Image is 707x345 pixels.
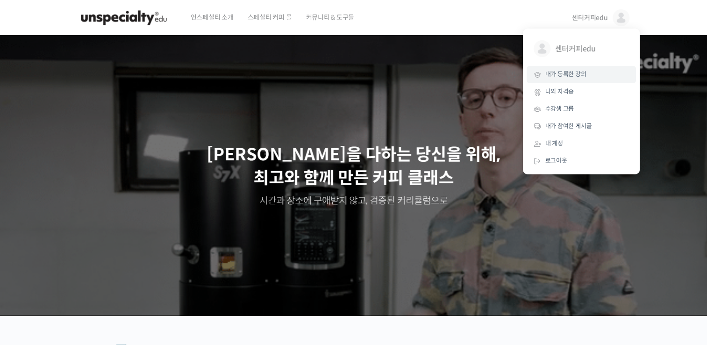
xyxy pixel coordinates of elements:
a: 로그아웃 [527,152,636,170]
p: 시간과 장소에 구애받지 않고, 검증된 커리큘럼으로 [9,194,698,208]
a: 나의 자격증 [527,83,636,101]
a: 내 계정 [527,135,636,152]
span: 설정 [144,281,156,289]
span: 내가 등록한 강의 [545,70,586,78]
a: 내가 참여한 게시글 [527,118,636,135]
span: 센터커피edu [572,14,607,22]
span: 수강생 그룹 [545,105,574,113]
span: 홈 [29,281,35,289]
a: 센터커피edu [527,33,636,66]
span: 센터커피edu [555,40,624,58]
span: 내가 참여한 게시글 [545,122,592,130]
a: 수강생 그룹 [527,101,636,118]
span: 내 계정 [545,139,563,147]
a: 대화 [62,267,121,291]
span: 대화 [86,282,97,289]
a: 설정 [121,267,179,291]
p: [PERSON_NAME]을 다하는 당신을 위해, 최고와 함께 만든 커피 클래스 [9,143,698,190]
span: 나의 자격증 [545,87,574,95]
a: 홈 [3,267,62,291]
span: 로그아웃 [545,157,567,165]
a: 내가 등록한 강의 [527,66,636,83]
